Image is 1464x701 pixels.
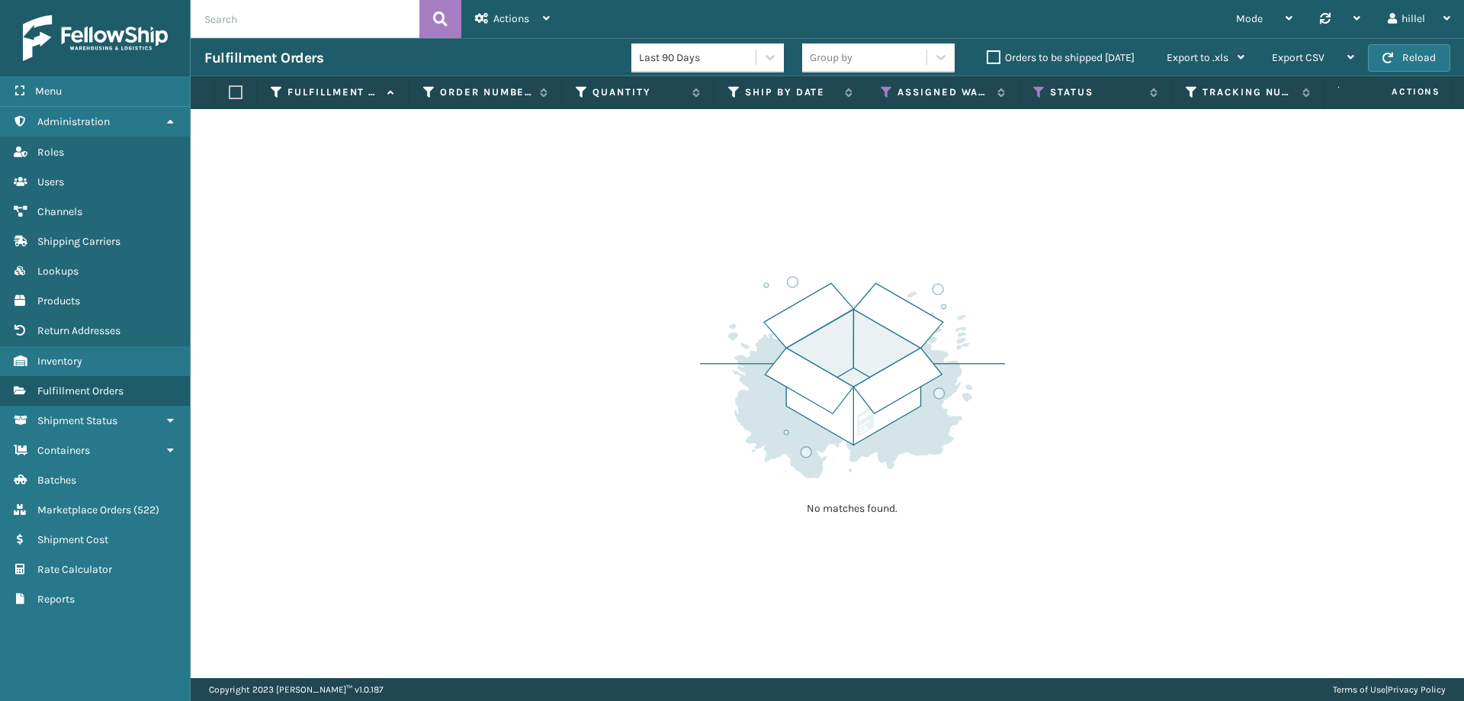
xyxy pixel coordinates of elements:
span: ( 522 ) [133,503,159,516]
a: Privacy Policy [1388,684,1446,695]
label: Order Number [440,85,532,99]
label: Status [1050,85,1142,99]
div: Last 90 Days [639,50,757,66]
span: Actions [493,12,529,25]
label: Ship By Date [745,85,837,99]
span: Rate Calculator [37,563,112,576]
span: Batches [37,474,76,487]
span: Inventory [37,355,82,368]
label: Orders to be shipped [DATE] [987,51,1135,64]
span: Menu [35,85,62,98]
div: Group by [810,50,852,66]
a: Terms of Use [1333,684,1385,695]
label: Quantity [592,85,685,99]
div: | [1333,678,1446,701]
span: Lookups [37,265,79,278]
span: Shipment Cost [37,533,108,546]
span: Channels [37,205,82,218]
span: Reports [37,593,75,606]
span: Containers [37,444,90,457]
span: Export to .xls [1167,51,1228,64]
span: Mode [1236,12,1263,25]
span: Return Addresses [37,324,120,337]
img: logo [23,15,168,61]
label: Tracking Number [1202,85,1295,99]
span: Export CSV [1272,51,1324,64]
span: Shipping Carriers [37,235,120,248]
label: Assigned Warehouse [897,85,990,99]
span: Roles [37,146,64,159]
span: Actions [1344,79,1450,105]
h3: Fulfillment Orders [204,49,323,67]
p: Copyright 2023 [PERSON_NAME]™ v 1.0.187 [209,678,384,701]
span: Shipment Status [37,414,117,427]
span: Administration [37,115,110,128]
span: Fulfillment Orders [37,384,124,397]
span: Products [37,294,80,307]
label: Fulfillment Order Id [287,85,380,99]
span: Users [37,175,64,188]
span: Marketplace Orders [37,503,131,516]
button: Reload [1368,44,1450,72]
